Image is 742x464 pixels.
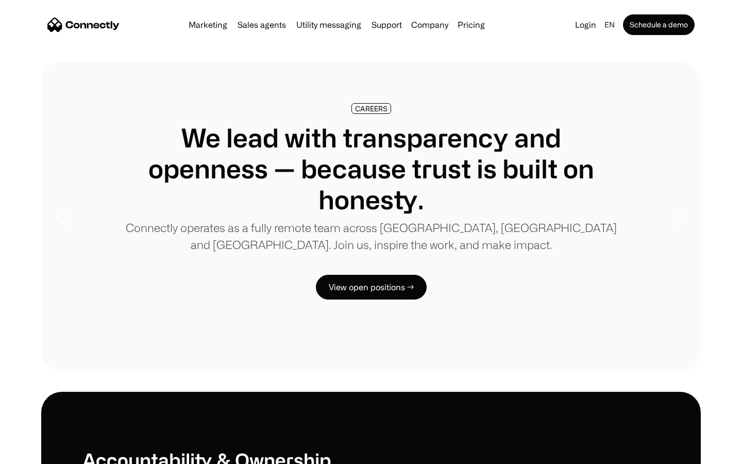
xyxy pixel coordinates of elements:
p: Connectly operates as a fully remote team across [GEOGRAPHIC_DATA], [GEOGRAPHIC_DATA] and [GEOGRA... [124,219,618,253]
div: CAREERS [355,105,387,112]
div: Company [411,18,448,32]
a: Sales agents [233,21,290,29]
div: en [604,18,615,32]
a: Utility messaging [292,21,365,29]
a: Support [367,21,406,29]
a: Schedule a demo [623,14,695,35]
a: Login [571,18,600,32]
a: Marketing [184,21,231,29]
a: Pricing [453,21,489,29]
aside: Language selected: English [10,445,62,460]
ul: Language list [21,446,62,460]
h1: We lead with transparency and openness — because trust is built on honesty. [124,122,618,215]
a: View open positions → [316,275,427,300]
